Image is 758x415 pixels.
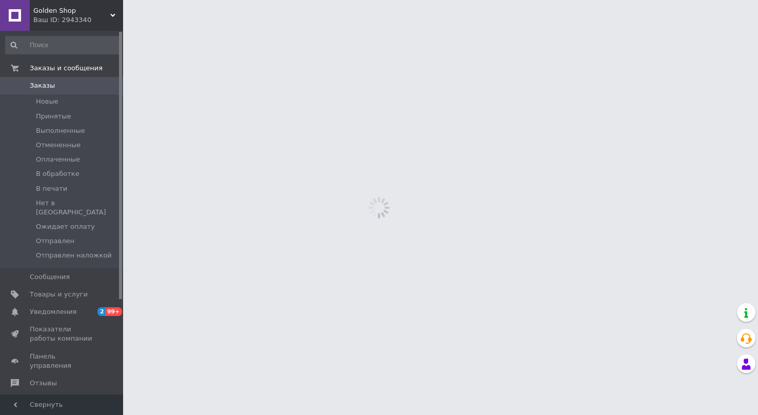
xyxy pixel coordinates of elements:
span: Отправлен наложкой [36,251,112,260]
span: Golden Shop [33,6,110,15]
span: Нет в [GEOGRAPHIC_DATA] [36,199,119,217]
span: Выполненные [36,126,85,135]
span: Отправлен [36,236,74,246]
span: Товары и услуги [30,290,88,299]
span: Отмененные [36,141,81,150]
span: Уведомления [30,307,76,317]
span: Сообщения [30,272,70,282]
span: Новые [36,97,58,106]
span: 99+ [106,307,123,316]
span: Оплаченные [36,155,80,164]
span: Отзывы [30,379,57,388]
input: Поиск [5,36,121,54]
span: В обработке [36,169,79,179]
span: Показатели работы компании [30,325,95,343]
span: Заказы [30,81,55,90]
span: 2 [97,307,106,316]
span: В печати [36,184,67,193]
span: Заказы и сообщения [30,64,103,73]
span: Ожидает оплату [36,222,95,231]
span: Панель управления [30,352,95,370]
div: Ваш ID: 2943340 [33,15,123,25]
span: Принятые [36,112,71,121]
